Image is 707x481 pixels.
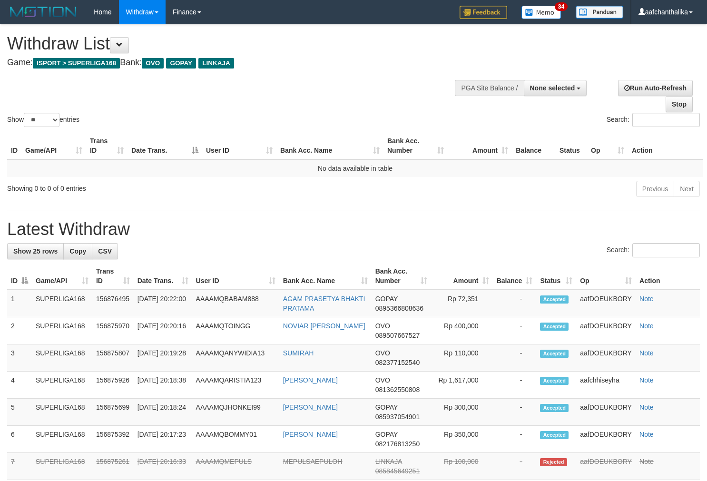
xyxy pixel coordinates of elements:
[632,113,700,127] input: Search:
[375,467,420,475] span: Copy 085845649251 to clipboard
[7,132,21,159] th: ID
[431,317,492,344] td: Rp 400,000
[607,243,700,257] label: Search:
[639,403,654,411] a: Note
[576,426,636,453] td: aafDOEUKBORY
[33,58,120,69] span: ISPORT > SUPERLIGA168
[134,263,192,290] th: Date Trans.: activate to sort column ascending
[431,344,492,372] td: Rp 110,000
[576,453,636,480] td: aafDOEUKBORY
[92,290,134,317] td: 156876495
[455,80,523,96] div: PGA Site Balance /
[540,404,569,412] span: Accepted
[21,132,86,159] th: Game/API: activate to sort column ascending
[628,132,703,159] th: Action
[32,344,92,372] td: SUPERLIGA168
[375,376,390,384] span: OVO
[493,372,537,399] td: -
[576,372,636,399] td: aafchhiseyha
[192,263,279,290] th: User ID: activate to sort column ascending
[7,243,64,259] a: Show 25 rows
[431,372,492,399] td: Rp 1,617,000
[69,247,86,255] span: Copy
[375,386,420,393] span: Copy 081362550808 to clipboard
[283,458,342,465] a: MEPULSAEPULOH
[493,453,537,480] td: -
[92,399,134,426] td: 156875699
[375,413,420,421] span: Copy 085937054901 to clipboard
[375,295,398,303] span: GOPAY
[63,243,92,259] a: Copy
[375,304,423,312] span: Copy 0895366808636 to clipboard
[92,426,134,453] td: 156875392
[375,431,398,438] span: GOPAY
[192,290,279,317] td: AAAAMQBABAM888
[431,426,492,453] td: Rp 350,000
[7,263,32,290] th: ID: activate to sort column descending
[24,113,59,127] select: Showentries
[279,263,372,290] th: Bank Acc. Name: activate to sort column ascending
[7,220,700,239] h1: Latest Withdraw
[431,263,492,290] th: Amount: activate to sort column ascending
[639,322,654,330] a: Note
[198,58,234,69] span: LINKAJA
[7,399,32,426] td: 5
[128,132,202,159] th: Date Trans.: activate to sort column descending
[32,372,92,399] td: SUPERLIGA168
[636,263,700,290] th: Action
[639,295,654,303] a: Note
[375,440,420,448] span: Copy 082176813250 to clipboard
[192,399,279,426] td: AAAAMQJHONKEI99
[375,332,420,339] span: Copy 089507667527 to clipboard
[576,6,623,19] img: panduan.png
[431,290,492,317] td: Rp 72,351
[540,431,569,439] span: Accepted
[92,263,134,290] th: Trans ID: activate to sort column ascending
[607,113,700,127] label: Search:
[587,132,628,159] th: Op: activate to sort column ascending
[7,453,32,480] td: 7
[192,372,279,399] td: AAAAMQARISTIA123
[383,132,448,159] th: Bank Acc. Number: activate to sort column ascending
[7,290,32,317] td: 1
[674,181,700,197] a: Next
[283,349,314,357] a: SUMIRAH
[32,317,92,344] td: SUPERLIGA168
[576,317,636,344] td: aafDOEUKBORY
[375,359,420,366] span: Copy 082377152540 to clipboard
[283,376,338,384] a: [PERSON_NAME]
[639,431,654,438] a: Note
[192,426,279,453] td: AAAAMQBOMMY01
[86,132,128,159] th: Trans ID: activate to sort column ascending
[493,399,537,426] td: -
[448,132,512,159] th: Amount: activate to sort column ascending
[540,295,569,304] span: Accepted
[7,34,462,53] h1: Withdraw List
[555,2,568,11] span: 34
[512,132,556,159] th: Balance
[7,344,32,372] td: 3
[134,372,192,399] td: [DATE] 20:18:38
[192,344,279,372] td: AAAAMQANYWIDIA13
[632,243,700,257] input: Search:
[98,247,112,255] span: CSV
[192,317,279,344] td: AAAAMQTOINGG
[460,6,507,19] img: Feedback.jpg
[134,453,192,480] td: [DATE] 20:16:33
[92,317,134,344] td: 156875970
[134,399,192,426] td: [DATE] 20:18:24
[576,399,636,426] td: aafDOEUKBORY
[92,372,134,399] td: 156875926
[375,322,390,330] span: OVO
[134,426,192,453] td: [DATE] 20:17:23
[134,290,192,317] td: [DATE] 20:22:00
[276,132,383,159] th: Bank Acc. Name: activate to sort column ascending
[576,344,636,372] td: aafDOEUKBORY
[540,323,569,331] span: Accepted
[283,322,365,330] a: NOVIAR [PERSON_NAME]
[540,350,569,358] span: Accepted
[666,96,693,112] a: Stop
[7,372,32,399] td: 4
[283,431,338,438] a: [PERSON_NAME]
[7,113,79,127] label: Show entries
